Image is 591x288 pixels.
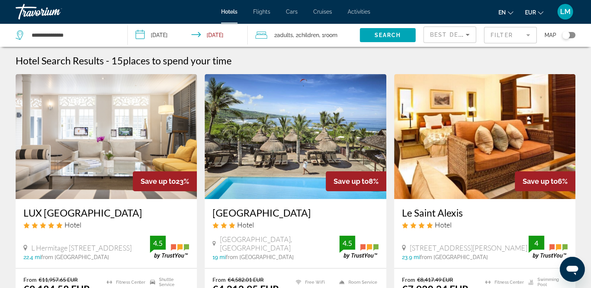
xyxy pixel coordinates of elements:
[298,32,319,38] span: Children
[524,276,568,288] li: Swimming Pool
[277,32,293,38] span: Adults
[253,9,270,15] a: Flights
[106,55,109,66] span: -
[212,207,378,219] a: [GEOGRAPHIC_DATA]
[293,30,319,41] span: , 2
[23,254,41,260] span: 22.4 mi
[103,276,146,288] li: Fitness Center
[498,7,513,18] button: Change language
[556,32,575,39] button: Toggle map
[430,30,470,39] mat-select: Sort by
[292,276,335,288] li: Free WiFi
[334,177,369,185] span: Save up to
[484,27,537,44] button: Filter
[212,254,226,260] span: 19 mi
[228,276,264,283] del: €4,582.01 EUR
[525,7,543,18] button: Change currency
[529,238,544,248] div: 4
[39,276,78,283] del: €11,957.65 EUR
[146,276,189,288] li: Shuttle Service
[150,236,189,259] img: trustyou-badge.svg
[324,32,337,38] span: Room
[23,207,189,219] a: LUX [GEOGRAPHIC_DATA]
[394,74,575,199] img: Hotel image
[545,30,556,41] span: Map
[560,257,585,282] iframe: Bouton de lancement de la fenêtre de messagerie
[420,254,488,260] span: from [GEOGRAPHIC_DATA]
[23,220,189,229] div: 5 star Hotel
[133,171,197,191] div: 23%
[274,30,293,41] span: 2
[226,254,294,260] span: from [GEOGRAPHIC_DATA]
[402,276,415,283] span: From
[326,171,386,191] div: 8%
[248,23,360,47] button: Travelers: 2 adults, 2 children
[374,32,401,38] span: Search
[23,276,37,283] span: From
[402,220,568,229] div: 4 star Hotel
[335,276,379,288] li: Room Service
[111,55,232,66] h2: 15
[515,171,575,191] div: 6%
[221,9,237,15] a: Hotels
[128,23,248,47] button: Check-in date: Mar 1, 2026 Check-out date: Mar 20, 2026
[16,2,94,22] a: Travorium
[141,177,176,185] span: Save up to
[319,30,337,41] span: , 1
[313,9,332,15] a: Cruises
[339,236,379,259] img: trustyou-badge.svg
[212,276,226,283] span: From
[435,220,452,229] span: Hotel
[402,207,568,219] a: Le Saint Alexis
[417,276,453,283] del: €8,417.49 EUR
[360,28,416,42] button: Search
[31,244,132,252] span: L Hermitage [STREET_ADDRESS]
[498,9,506,16] span: en
[286,9,298,15] a: Cars
[523,177,558,185] span: Save up to
[41,254,109,260] span: from [GEOGRAPHIC_DATA]
[237,220,254,229] span: Hotel
[220,235,339,252] span: [GEOGRAPHIC_DATA], [GEOGRAPHIC_DATA]
[339,238,355,248] div: 4.5
[212,220,378,229] div: 3 star Hotel
[529,236,568,259] img: trustyou-badge.svg
[525,9,536,16] span: EUR
[402,254,420,260] span: 23.9 mi
[64,220,81,229] span: Hotel
[150,238,166,248] div: 4.5
[16,55,104,66] h1: Hotel Search Results
[123,55,232,66] span: places to spend your time
[481,276,525,288] li: Fitness Center
[560,8,571,16] span: LM
[410,244,527,252] span: [STREET_ADDRESS][PERSON_NAME]
[430,32,471,38] span: Best Deals
[555,4,575,20] button: User Menu
[348,9,370,15] a: Activities
[205,74,386,199] img: Hotel image
[16,74,197,199] img: Hotel image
